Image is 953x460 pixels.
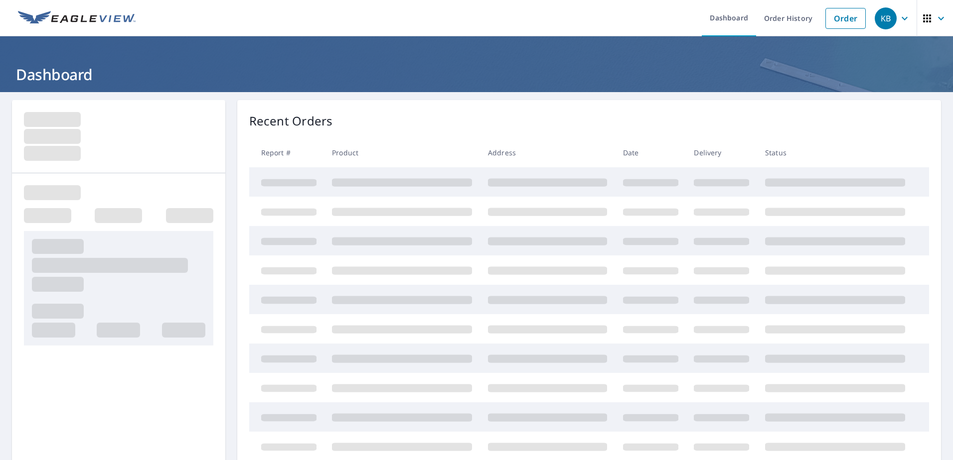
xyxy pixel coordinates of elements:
th: Report # [249,138,324,167]
img: EV Logo [18,11,136,26]
th: Date [615,138,686,167]
h1: Dashboard [12,64,941,85]
a: Order [825,8,866,29]
div: KB [875,7,897,29]
p: Recent Orders [249,112,333,130]
th: Address [480,138,615,167]
th: Delivery [686,138,757,167]
th: Status [757,138,913,167]
th: Product [324,138,480,167]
